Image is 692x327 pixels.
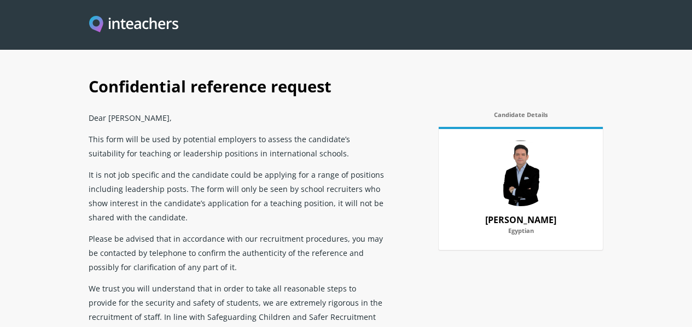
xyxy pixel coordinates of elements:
[89,16,178,34] img: Inteachers
[89,107,384,128] p: Dear [PERSON_NAME],
[89,64,603,107] h1: Confidential reference request
[488,141,554,206] img: 79991
[89,16,178,34] a: Visit this site's homepage
[439,111,603,124] label: Candidate Details
[89,227,384,277] p: Please be advised that in accordance with our recruitment procedures, you may be contacted by tel...
[89,163,384,227] p: It is not job specific and the candidate could be applying for a range of positions including lea...
[89,128,384,163] p: This form will be used by potential employers to assess the candidate’s suitability for teaching ...
[450,227,592,240] label: Egyptian
[485,214,556,226] strong: [PERSON_NAME]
